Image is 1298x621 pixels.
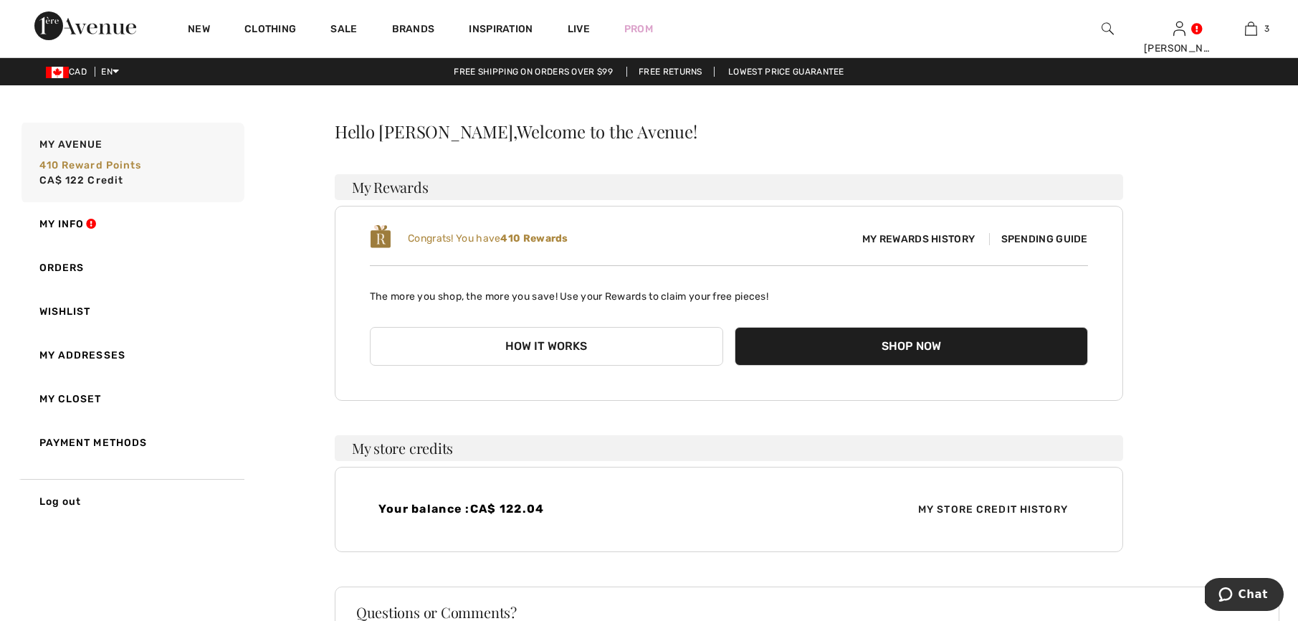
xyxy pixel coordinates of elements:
[34,11,136,40] img: 1ère Avenue
[370,278,1088,304] p: The more you shop, the more you save! Use your Rewards to claim your free pieces!
[19,333,244,377] a: My Addresses
[39,159,142,171] span: 410 Reward points
[408,232,568,245] span: Congrats! You have
[469,23,533,38] span: Inspiration
[19,479,244,523] a: Log out
[1245,20,1257,37] img: My Bag
[626,67,715,77] a: Free Returns
[717,67,856,77] a: Lowest Price Guarantee
[1264,22,1269,35] span: 3
[356,605,1258,620] h3: Questions or Comments?
[101,67,119,77] span: EN
[1216,20,1286,37] a: 3
[517,123,697,140] span: Welcome to the Avenue!
[989,233,1088,245] span: Spending Guide
[370,224,391,250] img: loyalty_logo_r.svg
[330,23,357,38] a: Sale
[46,67,92,77] span: CAD
[19,246,244,290] a: Orders
[470,502,545,516] span: CA$ 122.04
[39,174,124,186] span: CA$ 122 Credit
[335,123,1123,140] div: Hello [PERSON_NAME],
[442,67,624,77] a: Free shipping on orders over $99
[46,67,69,78] img: Canadian Dollar
[378,502,720,516] h4: Your balance :
[19,377,244,421] a: My Closet
[1144,41,1214,56] div: [PERSON_NAME]
[500,232,568,245] b: 410 Rewards
[335,435,1123,461] h3: My store credits
[624,22,653,37] a: Prom
[188,23,210,38] a: New
[1102,20,1114,37] img: search the website
[335,174,1123,200] h3: My Rewards
[19,290,244,333] a: Wishlist
[19,421,244,465] a: Payment Methods
[851,232,986,247] span: My Rewards History
[370,327,723,366] button: How it works
[1173,22,1185,35] a: Sign In
[392,23,435,38] a: Brands
[244,23,296,38] a: Clothing
[568,22,590,37] a: Live
[39,137,103,152] span: My Avenue
[1205,578,1284,614] iframe: Opens a widget where you can chat to one of our agents
[1173,20,1185,37] img: My Info
[735,327,1088,366] button: Shop Now
[907,502,1079,517] span: My Store Credit History
[19,202,244,246] a: My Info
